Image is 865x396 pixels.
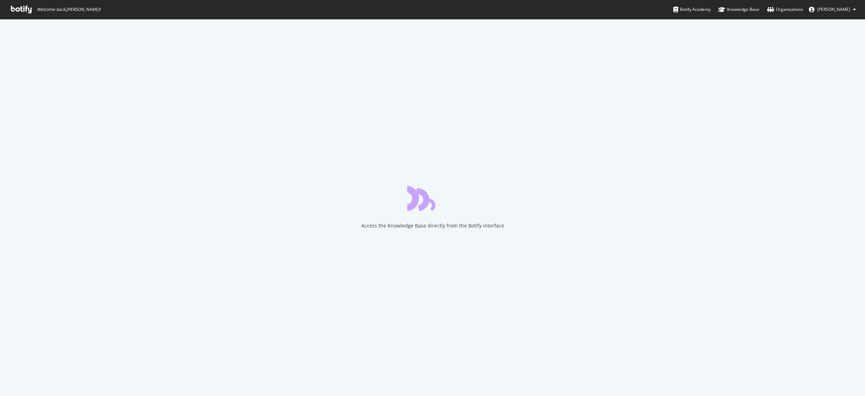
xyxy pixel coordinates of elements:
div: Organizations [767,6,803,13]
span: Welcome back, [PERSON_NAME] ! [37,7,100,12]
span: Midhunraj Panicker [817,6,850,12]
div: Botify Academy [673,6,711,13]
button: [PERSON_NAME] [803,4,861,15]
div: Knowledge Base [718,6,759,13]
div: animation [407,186,458,211]
div: Access the Knowledge Base directly from the Botify interface [361,222,504,229]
